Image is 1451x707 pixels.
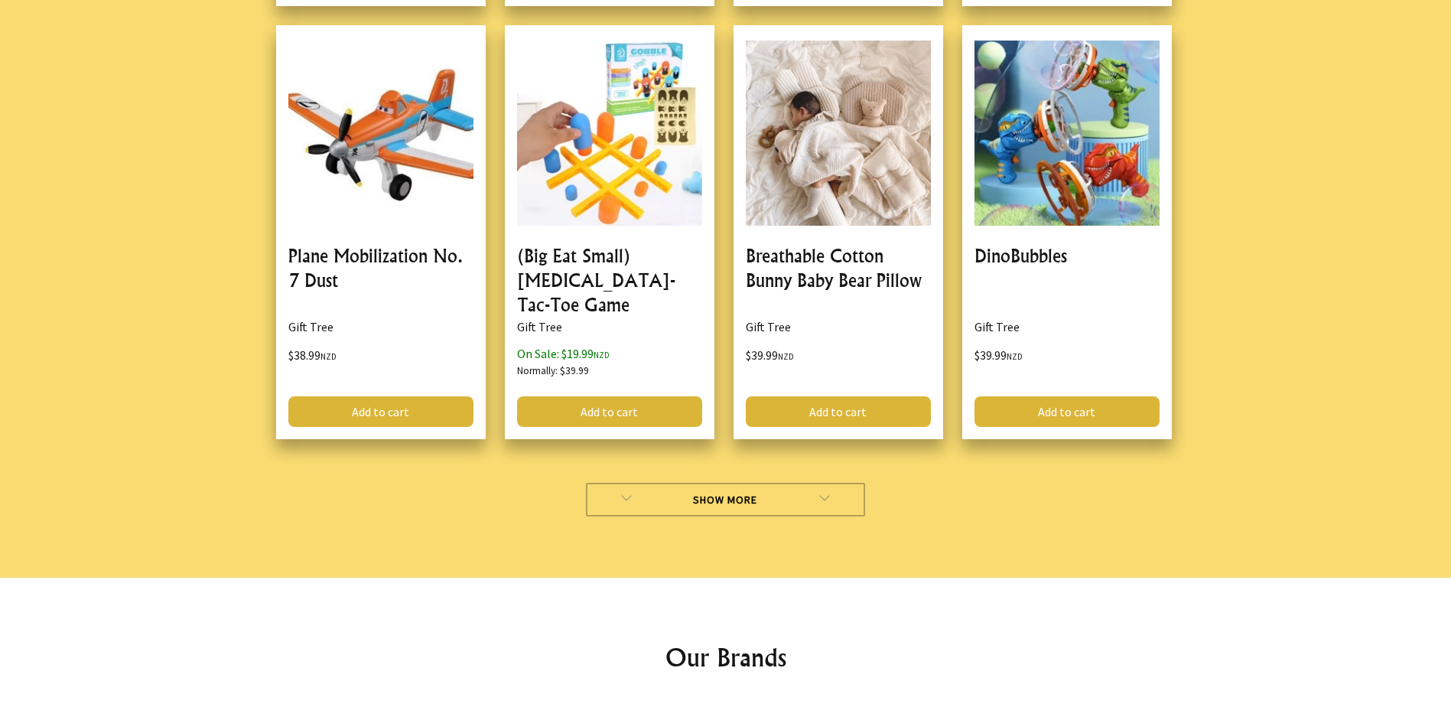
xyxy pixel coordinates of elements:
a: Add to cart [974,396,1160,427]
a: Show More [586,483,865,516]
a: Add to cart [746,396,931,427]
a: Add to cart [517,396,702,427]
a: Add to cart [288,396,473,427]
h2: Our Brands [273,639,1179,676]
